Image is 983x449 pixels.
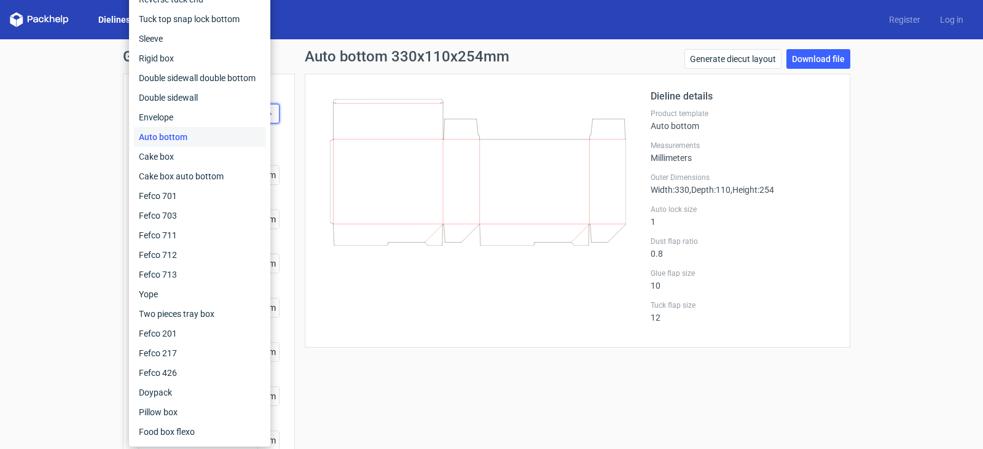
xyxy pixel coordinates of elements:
a: Generate diecut layout [684,49,781,69]
span: , Height : 254 [730,185,774,195]
div: Auto bottom [651,109,835,131]
label: Measurements [651,141,835,150]
a: Download file [786,49,850,69]
h2: Dieline details [651,89,835,104]
label: Glue flap size [651,268,835,278]
div: Doypack [134,383,265,402]
div: Pillow box [134,402,265,422]
label: Tuck flap size [651,300,835,310]
a: Register [879,14,930,26]
div: Fefco 712 [134,245,265,265]
h1: Auto bottom 330x110x254mm [305,49,509,64]
div: Rigid box [134,49,265,68]
div: 1 [651,205,835,227]
div: Fefco 713 [134,265,265,284]
div: Sleeve [134,29,265,49]
div: 10 [651,268,835,291]
div: Fefco 711 [134,225,265,245]
div: 12 [651,300,835,322]
div: Cake box [134,147,265,166]
div: Fefco 703 [134,206,265,225]
div: Yope [134,284,265,304]
div: 0.8 [651,236,835,259]
div: Double sidewall [134,88,265,107]
div: Auto bottom [134,127,265,147]
div: Fefco 701 [134,186,265,206]
label: Outer Dimensions [651,173,835,182]
label: Auto lock size [651,205,835,214]
label: Product template [651,109,835,119]
div: Fefco 217 [134,343,265,363]
div: Millimeters [651,141,835,163]
a: Dielines [88,14,140,26]
div: Double sidewall double bottom [134,68,265,88]
div: Envelope [134,107,265,127]
h1: Generate new dieline [123,49,860,64]
div: Food box flexo [134,422,265,442]
div: Fefco 201 [134,324,265,343]
span: Width : 330 [651,185,689,195]
label: Dust flap ratio [651,236,835,246]
div: Two pieces tray box [134,304,265,324]
div: Tuck top snap lock bottom [134,9,265,29]
div: Cake box auto bottom [134,166,265,186]
span: , Depth : 110 [689,185,730,195]
div: Fefco 426 [134,363,265,383]
a: Log in [930,14,973,26]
